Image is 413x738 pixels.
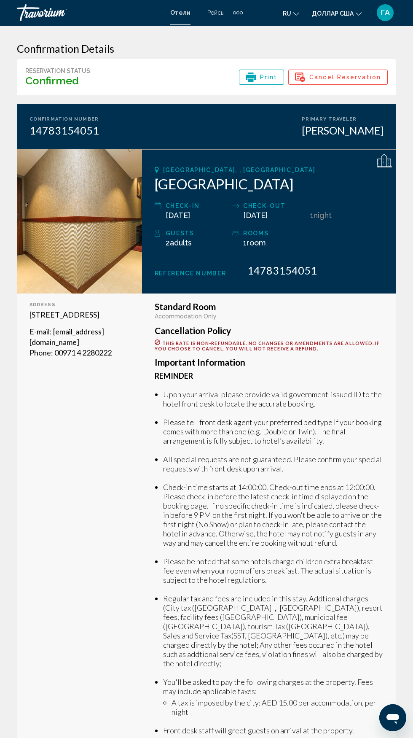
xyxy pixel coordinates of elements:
button: Меню пользователя [374,4,396,22]
span: E-mail [29,327,50,336]
button: Изменить валюту [312,7,362,19]
a: Отели [170,9,190,16]
li: Front desk staff will greet guests on arrival at the property. [163,726,383,735]
span: Phone [29,348,51,357]
a: Рейсы [207,9,225,16]
span: Cancel Reservation [309,70,381,84]
p: You'll be asked to pay the following charges at the property. Fees may include applicable taxes: [163,677,383,696]
div: Guests [166,228,228,238]
span: This rate is non-refundable. No changes or amendments are allowed. If you choose to cancel, you w... [155,340,380,351]
a: Cancel Reservation [288,75,388,84]
span: Print [260,70,278,84]
button: Cancel Reservation [288,70,388,85]
span: 2 [166,238,192,247]
li: A tax is imposed by the city: AED 15.00 per accommodation, per night [172,698,383,716]
div: 14783154051 [29,124,99,137]
span: Adults [170,238,192,247]
span: [DATE] [243,211,268,220]
span: [DATE] [166,211,190,220]
div: Check-out [243,201,306,211]
span: : 00971 4 2280222 [51,348,112,357]
h2: [GEOGRAPHIC_DATA] [155,175,383,192]
span: Reference Number [155,270,226,277]
li: Check-in time starts at 14:00:00. Check-out time ends at 12:00:00. Please check-in before the lat... [163,482,383,547]
span: Night [314,211,332,220]
h3: Cancellation Policy [155,326,383,335]
font: доллар США [312,10,354,17]
div: rooms [243,228,306,238]
a: Травориум [17,4,162,21]
button: Print [239,70,284,85]
button: Дополнительные элементы навигации [233,6,243,19]
button: Изменить язык [283,7,299,19]
span: Room [247,238,266,247]
font: ru [283,10,291,17]
span: [GEOGRAPHIC_DATA], , [GEOGRAPHIC_DATA] [163,167,316,173]
li: Please tell front desk agent your preferred bed type if your booking comes with more than one (e.... [163,417,383,445]
li: Upon your arrival please provide valid government-issued ID to the hotel front desk to locate the... [163,390,383,408]
h3: Important Information [155,358,383,367]
li: Regular tax and fees are included in this stay. Addtional charges (City tax ([GEOGRAPHIC_DATA]，[G... [163,594,383,668]
div: Check-in [166,201,228,211]
span: 1 [243,238,266,247]
div: Confirmation Number [29,116,99,122]
li: Please be noted that some hotels charge children extra breakfast fee even when your room offers b... [163,557,383,584]
div: [PERSON_NAME] [302,124,383,137]
b: Reminder [155,371,193,380]
h3: Standard Room [155,302,383,311]
span: 1 [310,211,314,220]
iframe: Кнопка запуска окна обмена сообщениями [379,704,406,731]
span: 14783154051 [247,264,317,277]
div: Address [29,302,129,307]
span: : [EMAIL_ADDRESS][DOMAIN_NAME] [29,327,104,347]
font: ГА [381,8,390,17]
div: Primary Traveler [302,116,383,122]
li: All special requests are not guaranteed. Please confirm your special requests with front desk upo... [163,455,383,473]
p: [STREET_ADDRESS] [29,310,129,320]
span: Accommodation Only [155,313,217,320]
h3: Confirmation Details [17,42,396,55]
h3: Confirmed [25,74,90,87]
div: Reservation Status [25,67,90,74]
